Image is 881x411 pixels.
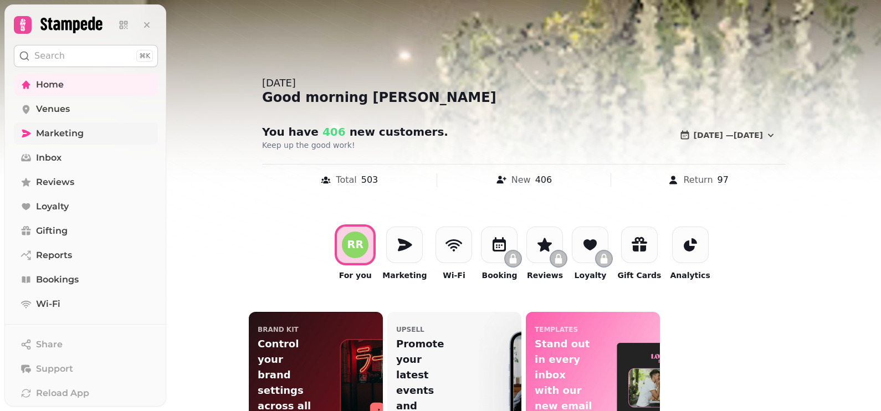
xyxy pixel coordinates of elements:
[14,382,158,404] button: Reload App
[670,270,710,281] p: Analytics
[36,102,70,116] span: Venues
[36,273,79,286] span: Bookings
[14,171,158,193] a: Reviews
[14,358,158,380] button: Support
[319,125,346,138] span: 406
[34,49,65,63] p: Search
[262,75,785,91] div: [DATE]
[36,249,72,262] span: Reports
[14,74,158,96] a: Home
[36,224,68,238] span: Gifting
[14,98,158,120] a: Venues
[347,239,364,250] div: R R
[14,220,158,242] a: Gifting
[14,122,158,145] a: Marketing
[617,270,661,281] p: Gift Cards
[14,293,158,315] a: Wi-Fi
[136,50,153,62] div: ⌘K
[535,325,578,334] p: templates
[36,387,89,400] span: Reload App
[694,131,763,139] span: [DATE] — [DATE]
[36,78,64,91] span: Home
[575,270,607,281] p: Loyalty
[36,362,73,376] span: Support
[258,325,299,334] p: Brand Kit
[36,176,74,189] span: Reviews
[36,151,62,165] span: Inbox
[14,244,158,266] a: Reports
[262,140,546,151] p: Keep up the good work!
[262,89,785,106] div: Good morning [PERSON_NAME]
[36,297,60,311] span: Wi-Fi
[396,325,424,334] p: upsell
[14,333,158,356] button: Share
[14,269,158,291] a: Bookings
[527,270,563,281] p: Reviews
[482,270,517,281] p: Booking
[36,127,84,140] span: Marketing
[36,200,69,213] span: Loyalty
[14,45,158,67] button: Search⌘K
[262,124,475,140] h2: You have new customer s .
[14,196,158,218] a: Loyalty
[382,270,427,281] p: Marketing
[36,338,63,351] span: Share
[670,124,785,146] button: [DATE] —[DATE]
[14,147,158,169] a: Inbox
[443,270,465,281] p: Wi-Fi
[339,270,372,281] p: For you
